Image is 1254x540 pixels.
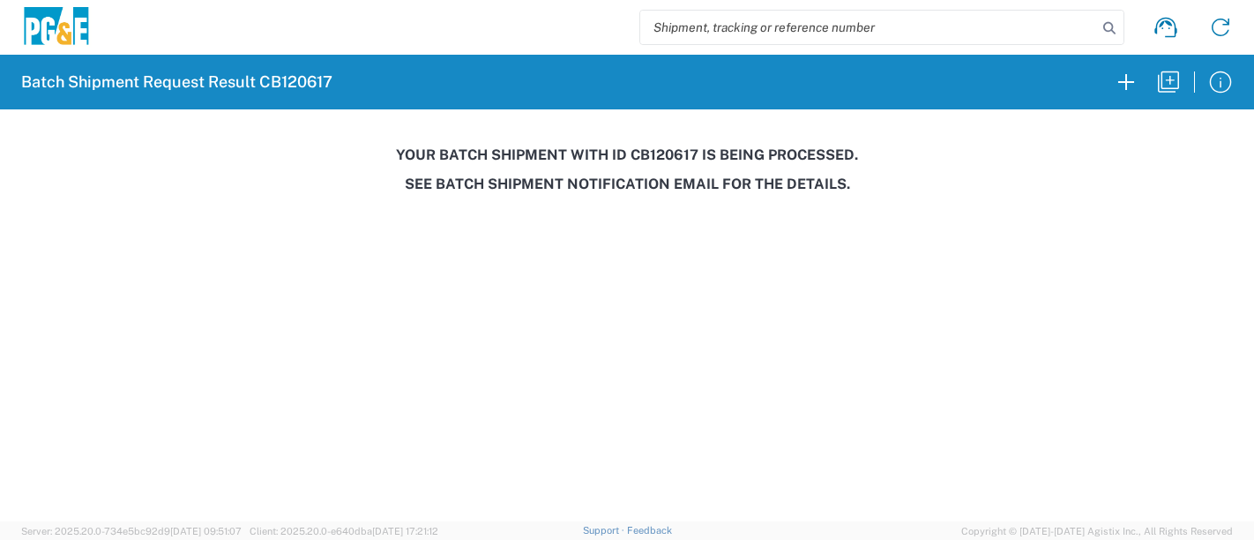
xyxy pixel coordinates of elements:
a: Feedback [627,525,672,536]
span: Client: 2025.20.0-e640dba [250,526,438,536]
h3: See Batch Shipment Notification email for the details. [12,176,1242,192]
span: [DATE] 09:51:07 [170,526,242,536]
h2: Batch Shipment Request Result CB120617 [21,71,332,93]
input: Shipment, tracking or reference number [640,11,1097,44]
h3: Your batch shipment with id CB120617 is being processed. [12,146,1242,163]
img: pge [21,7,92,49]
span: [DATE] 17:21:12 [372,526,438,536]
span: Server: 2025.20.0-734e5bc92d9 [21,526,242,536]
span: Copyright © [DATE]-[DATE] Agistix Inc., All Rights Reserved [961,523,1233,539]
a: Support [583,525,627,536]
